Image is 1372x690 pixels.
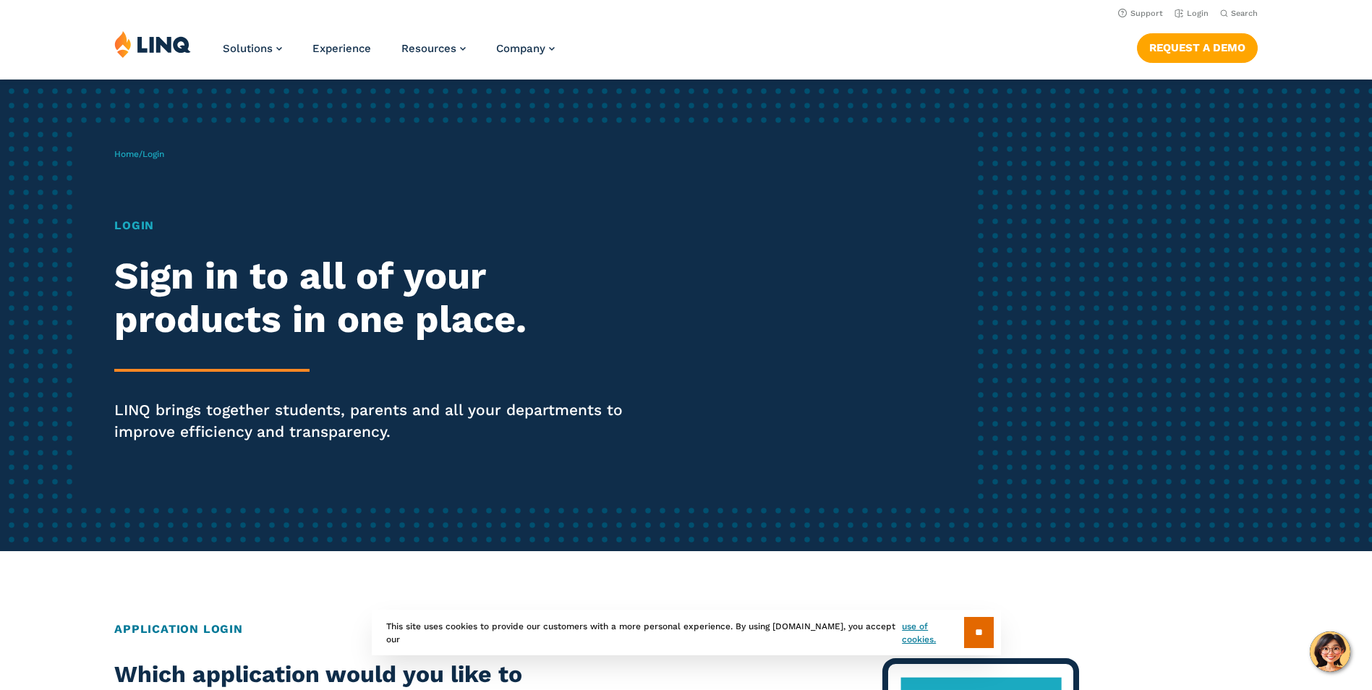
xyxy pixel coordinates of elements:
a: Login [1175,9,1209,18]
nav: Primary Navigation [223,30,555,78]
a: Resources [401,42,466,55]
span: Login [142,149,164,159]
button: Open Search Bar [1220,8,1258,19]
a: Solutions [223,42,282,55]
span: Solutions [223,42,273,55]
a: Request a Demo [1137,33,1258,62]
div: This site uses cookies to provide our customers with a more personal experience. By using [DOMAIN... [372,610,1001,655]
h2: Sign in to all of your products in one place. [114,255,643,341]
span: / [114,149,164,159]
img: LINQ | K‑12 Software [114,30,191,58]
a: Company [496,42,555,55]
a: use of cookies. [902,620,963,646]
button: Hello, have a question? Let’s chat. [1310,631,1350,672]
nav: Button Navigation [1137,30,1258,62]
a: Home [114,149,139,159]
a: Experience [312,42,371,55]
h1: Login [114,217,643,234]
h2: Application Login [114,621,1258,638]
span: Resources [401,42,456,55]
span: Search [1231,9,1258,18]
p: LINQ brings together students, parents and all your departments to improve efficiency and transpa... [114,399,643,443]
a: Support [1118,9,1163,18]
span: Company [496,42,545,55]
